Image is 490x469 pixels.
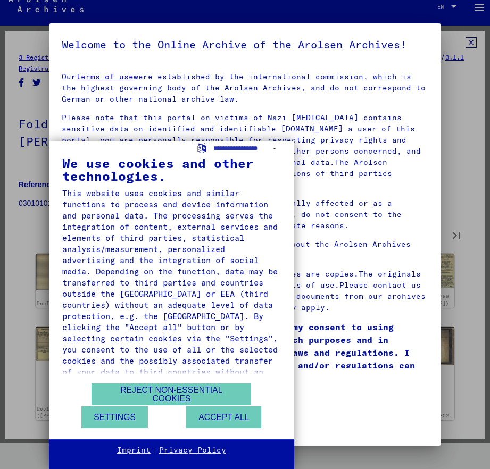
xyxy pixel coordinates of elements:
[186,406,261,428] button: Accept all
[92,383,251,405] button: Reject non-essential cookies
[62,188,281,389] div: This website uses cookies and similar functions to process end device information and personal da...
[81,406,148,428] button: Settings
[117,445,151,456] a: Imprint
[159,445,226,456] a: Privacy Policy
[62,157,281,182] div: We use cookies and other technologies.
